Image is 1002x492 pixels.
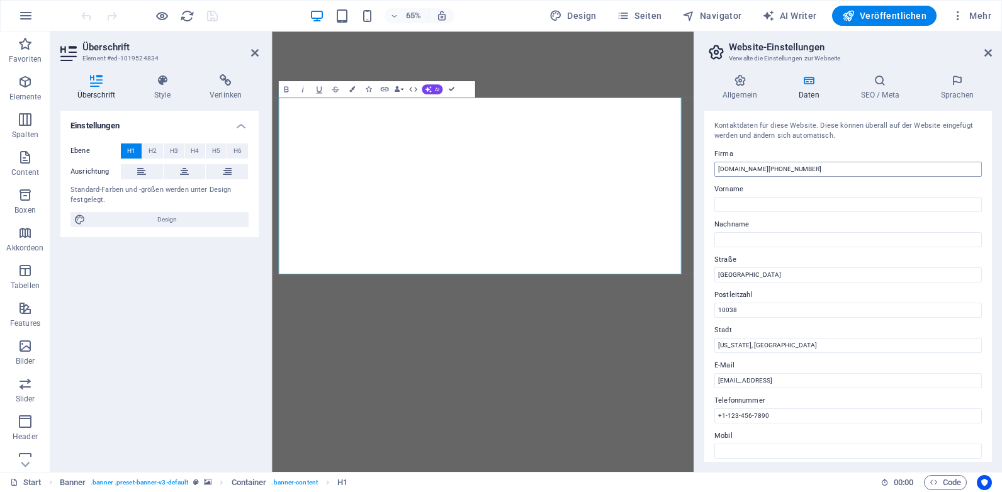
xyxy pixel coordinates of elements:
span: AI [435,87,439,92]
button: Bold (Ctrl+B) [278,81,294,98]
button: Design [70,212,249,227]
h4: Verlinken [193,74,259,101]
h4: Daten [780,74,843,101]
span: . banner-content [271,475,317,490]
button: Underline (Ctrl+U) [311,81,327,98]
span: Seiten [617,9,662,22]
p: Header [13,432,38,442]
button: H1 [121,143,142,159]
span: Code [930,475,961,490]
button: H6 [227,143,248,159]
span: Mehr [952,9,991,22]
button: Veröffentlichen [832,6,937,26]
i: Element verfügt über einen Hintergrund [204,479,211,486]
i: Dieses Element ist ein anpassbares Preset [193,479,199,486]
button: Confirm (Ctrl+⏎) [443,81,459,98]
h2: Überschrift [82,42,259,53]
button: Code [924,475,967,490]
span: : [903,478,904,487]
span: H3 [170,143,178,159]
p: Akkordeon [6,243,43,253]
label: Postleitzahl [714,288,982,303]
span: 00 00 [894,475,913,490]
span: H6 [234,143,242,159]
h4: Allgemein [704,74,780,101]
span: . banner .preset-banner-v3-default [91,475,188,490]
span: Klick zum Auswählen. Doppelklick zum Bearbeiten [60,475,86,490]
p: Bilder [16,356,35,366]
span: AI Writer [762,9,817,22]
button: Mehr [947,6,996,26]
p: Features [10,318,40,328]
button: Klicke hier, um den Vorschau-Modus zu verlassen [154,8,169,23]
button: 65% [385,8,429,23]
label: Vorname [714,182,982,197]
button: AI [422,84,442,94]
p: Tabellen [11,281,40,291]
p: Spalten [12,130,38,140]
button: Colors [344,81,359,98]
div: Standard-Farben und -größen werden unter Design festgelegt. [70,185,249,206]
span: H5 [212,143,220,159]
a: Klick, um Auswahl aufzuheben. Doppelklick öffnet Seitenverwaltung [10,475,42,490]
label: Firma [714,147,982,162]
h4: Style [137,74,193,101]
span: Design [549,9,597,22]
h4: SEO / Meta [843,74,923,101]
p: Favoriten [9,54,42,64]
label: E-Mail [714,358,982,373]
h2: Website-Einstellungen [729,42,992,53]
h6: Session-Zeit [881,475,914,490]
button: reload [179,8,194,23]
span: Klick zum Auswählen. Doppelklick zum Bearbeiten [232,475,267,490]
label: Mobil [714,428,982,444]
button: Icons [360,81,376,98]
div: Kontaktdaten für diese Website. Diese können überall auf der Website eingefügt werden und ändern ... [714,121,982,142]
span: H4 [191,143,199,159]
p: Content [11,167,39,177]
p: Boxen [14,205,36,215]
span: Navigator [682,9,742,22]
label: Telefonnummer [714,393,982,408]
h4: Sprachen [923,74,992,101]
label: Straße [714,252,982,267]
p: Slider [16,394,35,404]
span: Klick zum Auswählen. Doppelklick zum Bearbeiten [337,475,347,490]
button: H2 [142,143,163,159]
span: Veröffentlichen [842,9,926,22]
button: Usercentrics [977,475,992,490]
label: Nachname [714,217,982,232]
button: Seiten [612,6,667,26]
h4: Überschrift [60,74,137,101]
button: H4 [185,143,206,159]
h3: Verwalte die Einstellungen zur Webseite [729,53,967,64]
button: H3 [164,143,184,159]
span: H1 [127,143,135,159]
label: Stadt [714,323,982,338]
span: Design [89,212,245,227]
button: AI Writer [757,6,822,26]
button: Navigator [677,6,747,26]
button: Link [376,81,392,98]
h3: Element #ed-1019524834 [82,53,234,64]
p: Elemente [9,92,42,102]
button: H5 [206,143,227,159]
h6: 65% [403,8,424,23]
button: Strikethrough [327,81,343,98]
button: Design [544,6,602,26]
i: Seite neu laden [180,9,194,23]
button: Data Bindings [393,81,404,98]
nav: breadcrumb [60,475,348,490]
button: HTML [405,81,421,98]
label: Ausrichtung [70,164,121,179]
div: Design (Strg+Alt+Y) [544,6,602,26]
label: Ebene [70,143,121,159]
h4: Einstellungen [60,111,259,133]
button: Italic (Ctrl+I) [295,81,310,98]
span: H2 [149,143,157,159]
i: Bei Größenänderung Zoomstufe automatisch an das gewählte Gerät anpassen. [436,10,448,21]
